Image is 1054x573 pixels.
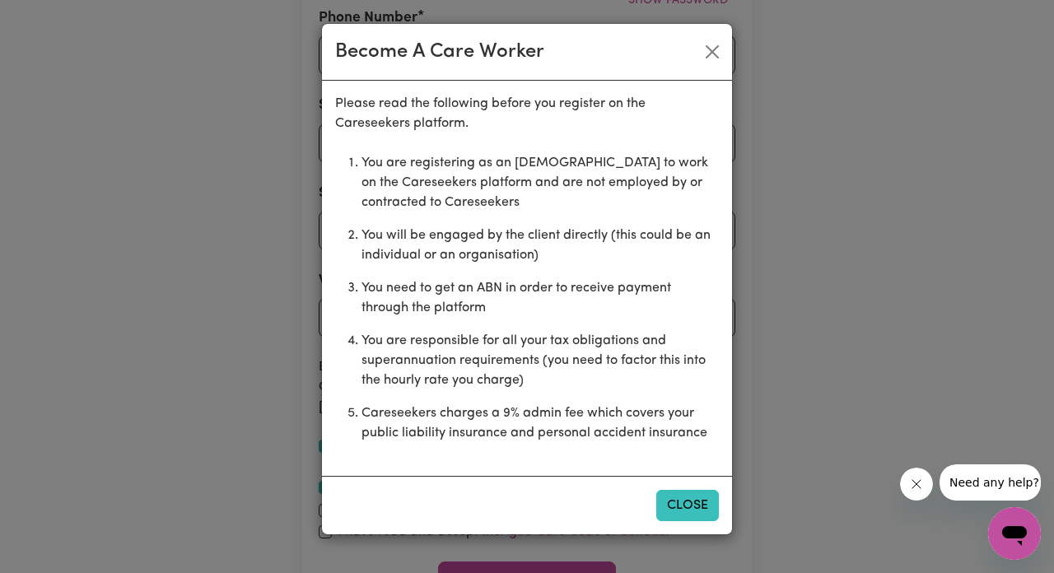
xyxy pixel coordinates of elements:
p: Please read the following before you register on the Careseekers platform. [335,94,719,133]
li: You are registering as an [DEMOGRAPHIC_DATA] to work on the Careseekers platform and are not empl... [361,147,719,219]
li: Careseekers charges a 9% admin fee which covers your public liability insurance and personal acci... [361,397,719,450]
li: You will be engaged by the client directly (this could be an individual or an organisation) [361,219,719,272]
iframe: Button to launch messaging window [988,507,1041,560]
li: You need to get an ABN in order to receive payment through the platform [361,272,719,324]
button: Close [656,490,719,521]
li: You are responsible for all your tax obligations and superannuation requirements (you need to fac... [361,324,719,397]
div: Become A Care Worker [335,37,544,67]
button: Close [699,39,725,65]
iframe: Close message [900,468,933,501]
iframe: Message from company [940,464,1041,501]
